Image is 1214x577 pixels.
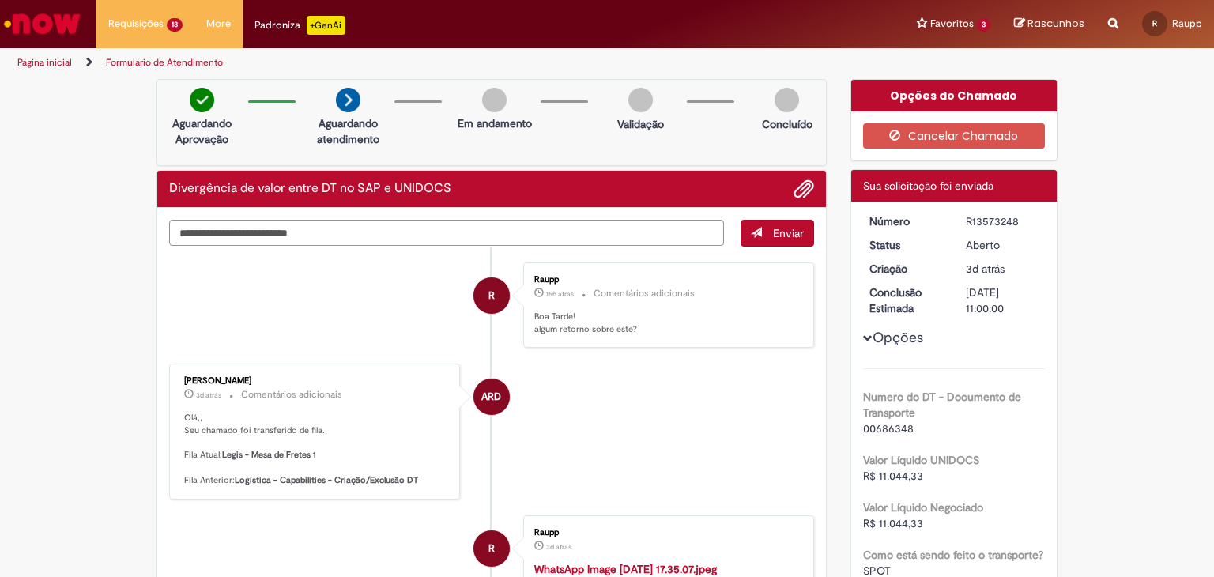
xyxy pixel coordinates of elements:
button: Adicionar anexos [794,179,814,199]
p: Aguardando atendimento [310,115,386,147]
div: Opções do Chamado [851,80,1058,111]
span: Favoritos [930,16,974,32]
div: 27/09/2025 17:45:20 [966,261,1039,277]
div: R13573248 [966,213,1039,229]
span: 15h atrás [546,289,574,299]
time: 27/09/2025 17:45:16 [546,542,571,552]
span: 3 [977,18,990,32]
p: Validação [617,116,664,132]
div: Raupp [473,530,510,567]
img: arrow-next.png [336,88,360,112]
ul: Trilhas de página [12,48,797,77]
div: Raupp [534,275,797,285]
div: [PERSON_NAME] [184,376,447,386]
time: 27/09/2025 17:45:20 [966,262,1005,276]
a: Rascunhos [1014,17,1084,32]
a: Formulário de Atendimento [106,56,223,69]
span: 3d atrás [966,262,1005,276]
img: check-circle-green.png [190,88,214,112]
a: Página inicial [17,56,72,69]
p: +GenAi [307,16,345,35]
span: R$ 11.044,33 [863,516,923,530]
small: Comentários adicionais [241,388,342,402]
span: 00686348 [863,421,914,436]
p: Olá, , Seu chamado foi transferido de fila. Fila Atual: Fila Anterior: [184,412,447,486]
span: 3d atrás [196,390,221,400]
p: Boa Tarde! algum retorno sobre este? [534,311,797,335]
a: WhatsApp Image [DATE] 17.35.07.jpeg [534,562,717,576]
span: R [488,530,495,568]
time: 29/09/2025 17:11:25 [546,289,574,299]
div: Raupp [473,277,510,314]
p: Aguardando Aprovação [164,115,240,147]
div: Aberto [966,237,1039,253]
dt: Status [858,237,955,253]
b: Como está sendo feito o transporte? [863,548,1043,562]
span: R [1152,18,1157,28]
span: Requisições [108,16,164,32]
span: 13 [167,18,183,32]
span: R$ 11.044,33 [863,469,923,483]
time: 27/09/2025 20:38:45 [196,390,221,400]
dt: Criação [858,261,955,277]
span: ARD [481,378,501,416]
button: Cancelar Chamado [863,123,1046,149]
span: More [206,16,231,32]
span: Raupp [1172,17,1202,30]
div: Padroniza [254,16,345,35]
div: Raupp [534,528,797,537]
img: img-circle-grey.png [482,88,507,112]
dt: Número [858,213,955,229]
button: Enviar [741,220,814,247]
p: Concluído [762,116,812,132]
div: Angelica Ribeiro dos Santos [473,379,510,415]
img: img-circle-grey.png [775,88,799,112]
b: Valor Líquido UNIDOCS [863,453,979,467]
span: R [488,277,495,315]
b: Logística - Capabilities - Criação/Exclusão DT [235,474,418,486]
textarea: Digite sua mensagem aqui... [169,220,724,247]
b: Valor Líquido Negociado [863,500,983,515]
b: Legis - Mesa de Fretes 1 [222,449,316,461]
dt: Conclusão Estimada [858,285,955,316]
span: Rascunhos [1027,16,1084,31]
span: 3d atrás [546,542,571,552]
span: Sua solicitação foi enviada [863,179,993,193]
span: Enviar [773,226,804,240]
img: ServiceNow [2,8,83,40]
small: Comentários adicionais [594,287,695,300]
h2: Divergência de valor entre DT no SAP e UNIDOCS Histórico de tíquete [169,182,451,196]
b: Numero do DT - Documento de Transporte [863,390,1021,420]
p: Em andamento [458,115,532,131]
div: [DATE] 11:00:00 [966,285,1039,316]
img: img-circle-grey.png [628,88,653,112]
